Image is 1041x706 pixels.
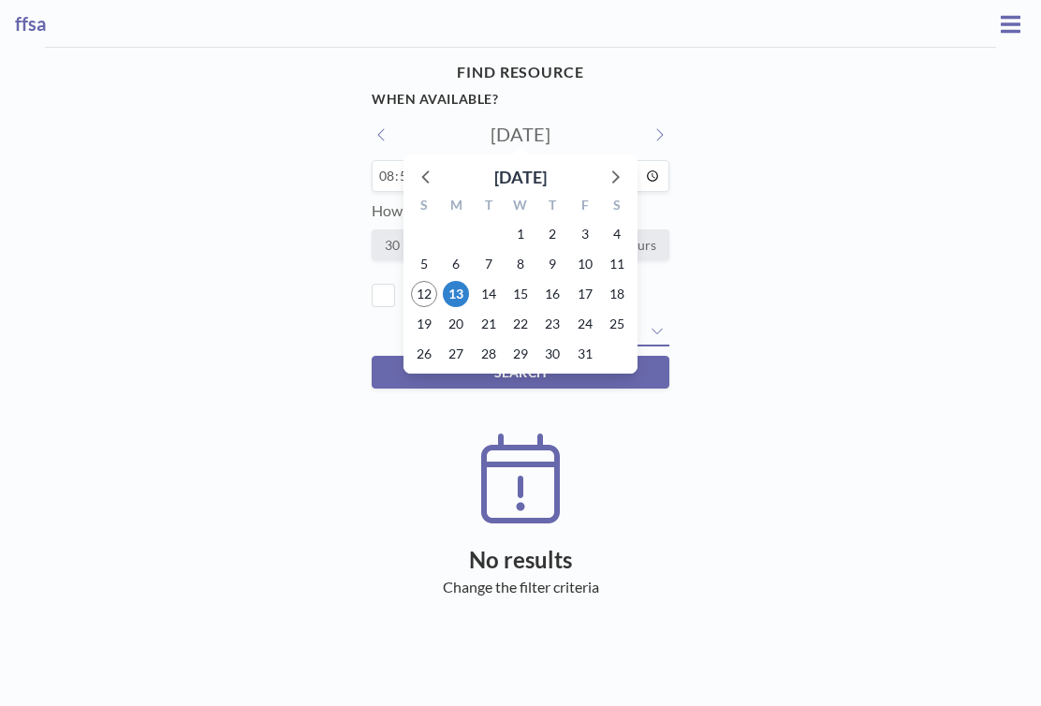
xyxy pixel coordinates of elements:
span: Monday, October 20, 2025 [443,311,469,337]
span: Thursday, October 30, 2025 [539,341,565,367]
span: Friday, October 10, 2025 [572,251,598,277]
label: 30 min [372,229,438,260]
span: Sunday, October 5, 2025 [411,251,437,277]
span: Wednesday, October 8, 2025 [507,251,534,277]
div: [DATE] [494,164,547,190]
div: F [568,195,600,219]
span: Saturday, October 25, 2025 [604,311,630,337]
span: Wednesday, October 22, 2025 [507,311,534,337]
span: Friday, October 24, 2025 [572,311,598,337]
span: Change the filter criteria [443,578,599,596]
span: Tuesday, October 14, 2025 [476,281,502,307]
span: Thursday, October 16, 2025 [539,281,565,307]
span: Wednesday, October 29, 2025 [507,341,534,367]
span: Monday, October 13, 2025 [443,281,469,307]
div: S [408,195,440,219]
span: Monday, October 6, 2025 [443,251,469,277]
span: Sunday, October 19, 2025 [411,311,437,337]
span: Thursday, October 2, 2025 [539,221,565,247]
div: M [440,195,472,219]
span: Tuesday, October 7, 2025 [476,251,502,277]
div: T [473,195,505,219]
span: Friday, October 31, 2025 [572,341,598,367]
span: Wednesday, October 1, 2025 [507,221,534,247]
div: T [536,195,568,219]
span: Saturday, October 11, 2025 [604,251,630,277]
h2: No results [372,546,669,574]
span: Sunday, October 26, 2025 [411,341,437,367]
span: Tuesday, October 28, 2025 [476,341,502,367]
span: Tuesday, October 21, 2025 [476,311,502,337]
span: Monday, October 27, 2025 [443,341,469,367]
span: Saturday, October 4, 2025 [604,221,630,247]
div: S [601,195,633,219]
h4: FIND RESOURCE [372,55,669,89]
span: Friday, October 3, 2025 [572,221,598,247]
h3: ffsa [15,12,995,36]
div: W [505,195,536,219]
span: Saturday, October 18, 2025 [604,281,630,307]
span: Friday, October 17, 2025 [572,281,598,307]
label: How long? [372,201,439,219]
span: Sunday, October 12, 2025 [411,281,437,307]
span: Wednesday, October 15, 2025 [507,281,534,307]
span: Thursday, October 23, 2025 [539,311,565,337]
button: SEARCH [372,356,669,389]
span: Thursday, October 9, 2025 [539,251,565,277]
